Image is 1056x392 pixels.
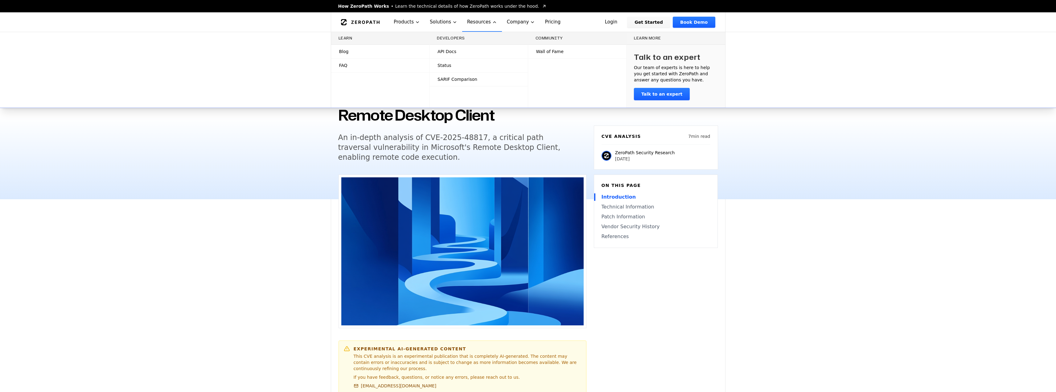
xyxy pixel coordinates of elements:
[429,45,528,58] a: API Docs
[354,374,581,380] p: If you have feedback, questions, or notice any errors, please reach out to us.
[528,45,627,58] a: Wall of Fame
[688,133,710,139] p: 7 min read
[389,12,425,32] button: Products
[602,223,710,230] a: Vendor Security History
[598,17,625,28] a: Login
[634,64,718,83] p: Our team of experts is here to help you get started with ZeroPath and answer any questions you have.
[615,150,675,156] p: ZeroPath Security Research
[540,12,565,32] a: Pricing
[354,346,581,352] h6: Experimental AI-Generated Content
[341,177,584,325] img: Navigating Danger: CVE-2025-48817 Path Traversal in Windows Remote Desktop Client
[429,59,528,72] a: Status
[502,12,540,32] button: Company
[615,156,675,162] p: [DATE]
[429,72,528,86] a: SARIF Comparison
[602,233,710,240] a: References
[338,3,547,9] a: How ZeroPath WorksLearn the technical details of how ZeroPath works under the hood.
[339,36,422,41] h3: Learn
[627,17,670,28] a: Get Started
[673,17,715,28] a: Book Demo
[602,182,710,188] h6: On this page
[602,193,710,201] a: Introduction
[462,12,502,32] button: Resources
[438,62,451,68] span: Status
[438,48,456,55] span: API Docs
[634,36,718,41] h3: Learn more
[354,383,437,389] a: [EMAIL_ADDRESS][DOMAIN_NAME]
[634,52,701,62] h3: Talk to an expert
[338,133,575,162] h5: An in-depth analysis of CVE-2025-48817, a critical path traversal vulnerability in Microsoft's Re...
[536,48,564,55] span: Wall of Fame
[536,36,619,41] h3: Community
[425,12,462,32] button: Solutions
[331,12,725,32] nav: Global
[634,88,690,100] a: Talk to an expert
[438,76,477,82] span: SARIF Comparison
[339,62,347,68] span: FAQ
[331,59,429,72] a: FAQ
[602,151,611,161] img: ZeroPath Security Research
[602,203,710,211] a: Technical Information
[338,3,389,9] span: How ZeroPath Works
[602,133,641,139] h6: CVE Analysis
[437,36,520,41] h3: Developers
[602,213,710,221] a: Patch Information
[395,3,539,9] span: Learn the technical details of how ZeroPath works under the hood.
[354,353,581,372] p: This CVE analysis is an experimental publication that is completely AI-generated. The content may...
[339,48,349,55] span: Blog
[331,45,429,58] a: Blog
